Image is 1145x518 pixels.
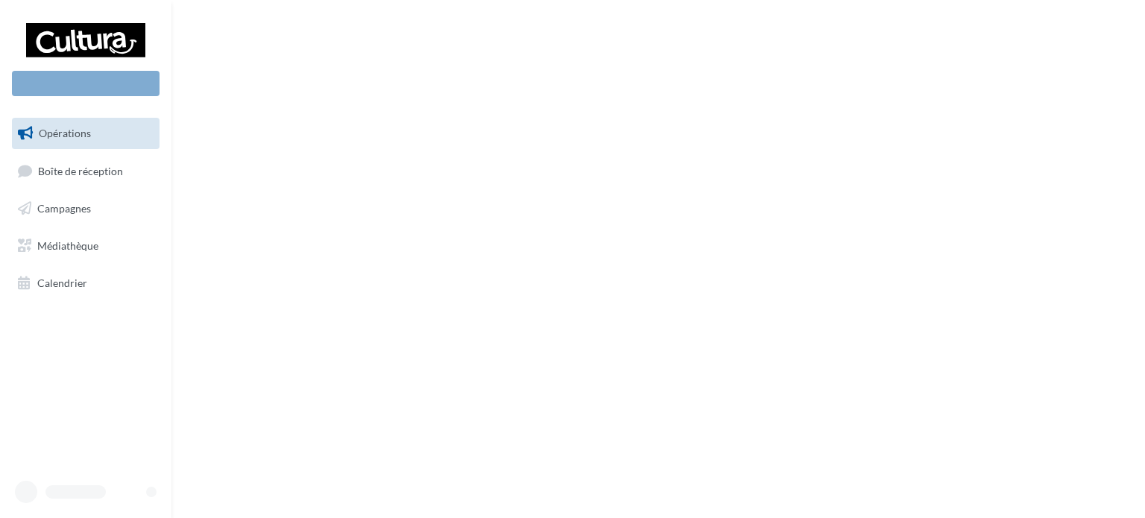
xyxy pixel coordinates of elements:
a: Calendrier [9,268,163,299]
div: Nouvelle campagne [12,71,160,96]
a: Médiathèque [9,230,163,262]
span: Boîte de réception [38,164,123,177]
a: Opérations [9,118,163,149]
span: Médiathèque [37,239,98,252]
span: Campagnes [37,202,91,215]
a: Campagnes [9,193,163,224]
span: Calendrier [37,276,87,288]
span: Opérations [39,127,91,139]
a: Boîte de réception [9,155,163,187]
